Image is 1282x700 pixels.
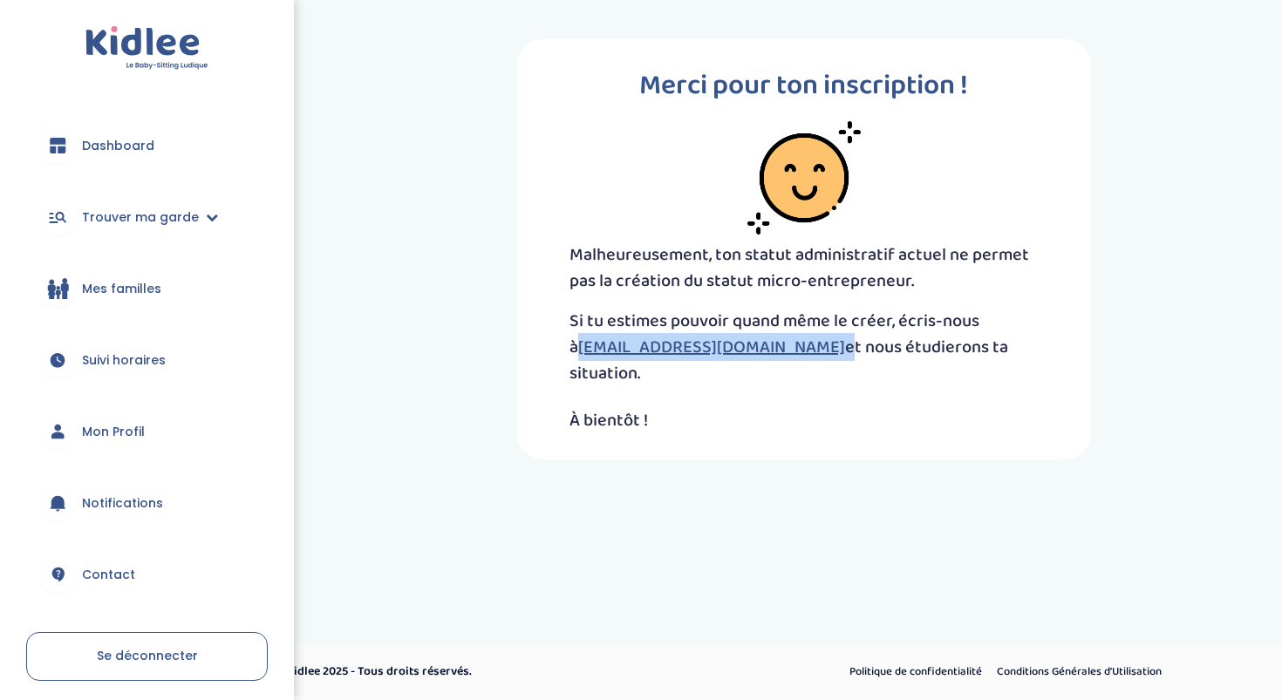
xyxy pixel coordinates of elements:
p: Malheureusement, ton statut administratif actuel ne permet pas la création du statut micro-entrep... [569,241,1039,294]
span: Mes familles [82,280,161,298]
span: Se déconnecter [97,647,198,664]
a: Mes familles [26,257,268,320]
p: Merci pour ton inscription ! [569,65,1039,107]
a: Mon Profil [26,400,268,463]
a: [EMAIL_ADDRESS][DOMAIN_NAME] [578,333,845,361]
p: À bientôt ! [569,407,1039,433]
p: Si tu estimes pouvoir quand même le créer, écris-nous à et nous étudierons ta situation. [569,308,1039,386]
a: Trouver ma garde [26,186,268,248]
a: Politique de confidentialité [843,661,988,683]
span: Mon Profil [82,423,145,441]
img: logo.svg [85,26,208,71]
span: Notifications [82,494,163,513]
p: © Kidlee 2025 - Tous droits réservés. [276,663,715,681]
span: Dashboard [82,137,154,155]
a: Contact [26,543,268,606]
a: Notifications [26,472,268,534]
span: Contact [82,566,135,584]
a: Suivi horaires [26,329,268,391]
span: Trouver ma garde [82,208,199,227]
span: Suivi horaires [82,351,166,370]
img: smiley-face [747,121,861,234]
a: Conditions Générales d’Utilisation [991,661,1168,683]
a: Dashboard [26,114,268,177]
a: Se déconnecter [26,632,268,681]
